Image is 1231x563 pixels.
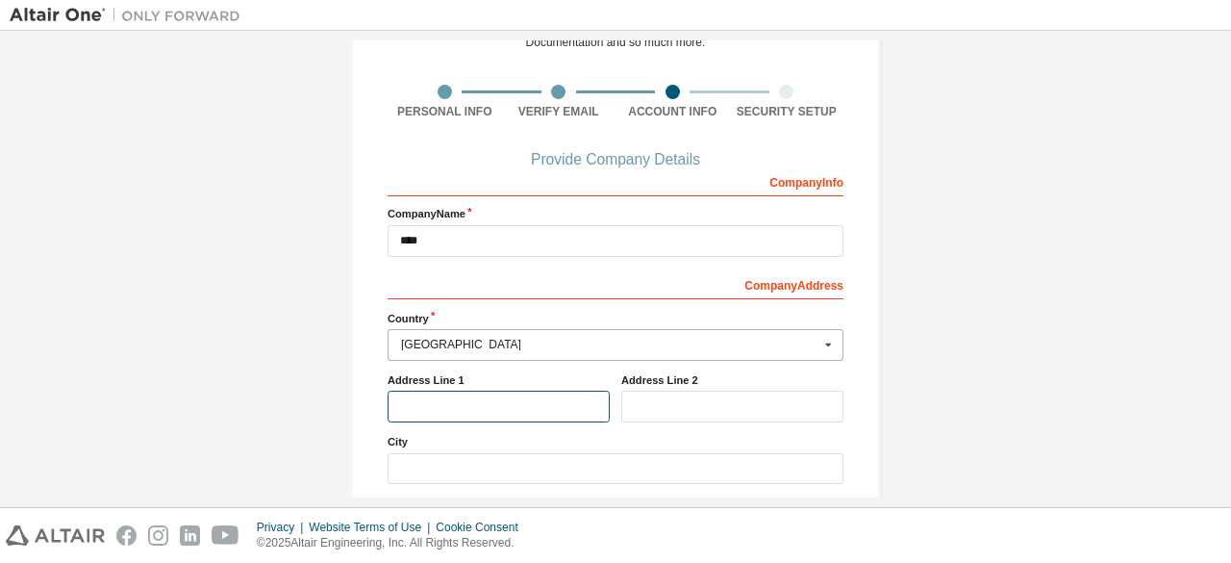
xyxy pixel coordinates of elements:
[116,525,137,546] img: facebook.svg
[257,535,530,551] p: © 2025 Altair Engineering, Inc. All Rights Reserved.
[388,311,843,326] label: Country
[257,520,309,535] div: Privacy
[436,520,529,535] div: Cookie Consent
[388,166,843,196] div: Company Info
[6,525,105,546] img: altair_logo.svg
[615,104,730,119] div: Account Info
[10,6,250,25] img: Altair One
[388,154,843,166] div: Provide Company Details
[621,372,843,388] label: Address Line 2
[401,339,819,350] div: [GEOGRAPHIC_DATA]
[148,525,168,546] img: instagram.svg
[180,525,200,546] img: linkedin.svg
[730,104,844,119] div: Security Setup
[388,496,843,511] label: State / Province
[388,434,843,449] label: City
[388,206,843,221] label: Company Name
[212,525,239,546] img: youtube.svg
[388,372,610,388] label: Address Line 1
[388,269,843,299] div: Company Address
[388,104,502,119] div: Personal Info
[309,520,436,535] div: Website Terms of Use
[502,104,616,119] div: Verify Email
